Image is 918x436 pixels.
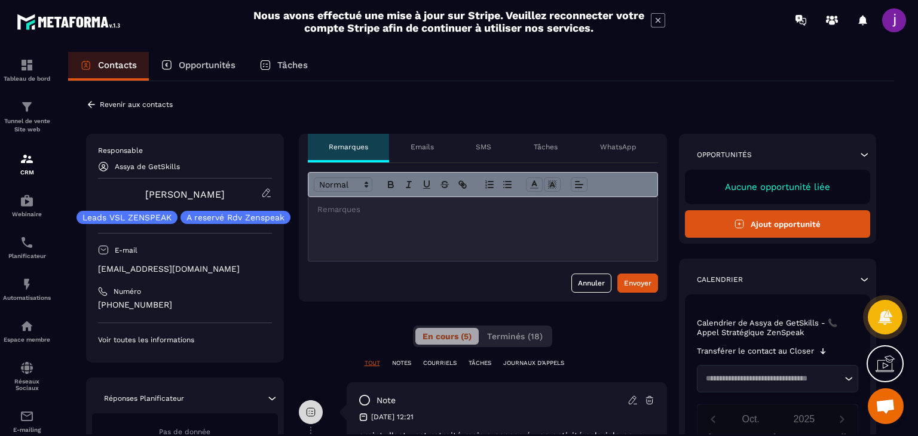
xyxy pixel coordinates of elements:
[702,373,842,385] input: Search for option
[98,146,272,155] p: Responsable
[3,268,51,310] a: automationsautomationsAutomatisations
[3,310,51,352] a: automationsautomationsEspace membre
[20,100,34,114] img: formation
[145,189,225,200] a: [PERSON_NAME]
[571,274,611,293] button: Annuler
[186,213,284,222] p: A reservé Rdv Zenspeak
[697,150,752,159] p: Opportunités
[697,318,859,337] p: Calendrier de Assya de GetSkills - 📞 Appel Stratégique ZenSpeak
[329,142,368,152] p: Remarques
[104,394,184,403] p: Réponses Planificateur
[423,331,472,341] span: En cours (5)
[3,117,51,134] p: Tunnel de vente Site web
[392,359,411,367] p: NOTES
[20,409,34,423] img: email
[115,245,137,255] p: E-mail
[115,162,180,171] p: Assya de GetSkills
[17,11,124,33] img: logo
[68,52,149,81] a: Contacts
[82,213,172,222] p: Leads VSL ZENSPEAK
[179,60,235,70] p: Opportunités
[685,210,871,238] button: Ajout opportunité
[697,182,859,192] p: Aucune opportunité liée
[98,299,272,311] p: [PHONE_NUMBER]
[697,275,743,284] p: Calendrier
[277,60,308,70] p: Tâches
[3,253,51,259] p: Planificateur
[20,194,34,208] img: automations
[617,274,658,293] button: Envoyer
[377,395,396,406] p: note
[371,412,414,422] p: [DATE] 12:21
[868,388,904,424] div: Ouvrir le chat
[98,335,272,345] p: Voir toutes les informations
[3,169,51,176] p: CRM
[20,319,34,333] img: automations
[3,226,51,268] a: schedulerschedulerPlanificateur
[20,235,34,250] img: scheduler
[98,263,272,275] p: [EMAIL_ADDRESS][DOMAIN_NAME]
[3,378,51,391] p: Réseaux Sociaux
[3,352,51,400] a: social-networksocial-networkRéseaux Sociaux
[20,152,34,166] img: formation
[487,331,543,341] span: Terminés (18)
[3,211,51,217] p: Webinaire
[3,294,51,301] p: Automatisations
[3,336,51,343] p: Espace membre
[600,142,637,152] p: WhatsApp
[114,287,141,296] p: Numéro
[423,359,457,367] p: COURRIELS
[3,91,51,143] a: formationformationTunnel de vente Site web
[624,277,651,289] div: Envoyer
[100,100,173,109] p: Revenir aux contacts
[159,428,210,436] span: Pas de donnée
[3,75,51,82] p: Tableau de bord
[20,58,34,72] img: formation
[697,346,814,356] p: Transférer le contact au Closer
[480,328,550,345] button: Terminés (18)
[476,142,491,152] p: SMS
[98,60,137,70] p: Contacts
[3,426,51,433] p: E-mailing
[697,365,859,392] div: Search for option
[365,359,380,367] p: TOUT
[149,52,247,81] a: Opportunités
[3,185,51,226] a: automationsautomationsWebinaire
[20,361,34,375] img: social-network
[469,359,491,367] p: TÂCHES
[253,9,645,34] h2: Nous avons effectué une mise à jour sur Stripe. Veuillez reconnecter votre compte Stripe afin de ...
[3,49,51,91] a: formationformationTableau de bord
[534,142,558,152] p: Tâches
[415,328,479,345] button: En cours (5)
[247,52,320,81] a: Tâches
[411,142,434,152] p: Emails
[503,359,564,367] p: JOURNAUX D'APPELS
[20,277,34,291] img: automations
[3,143,51,185] a: formationformationCRM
